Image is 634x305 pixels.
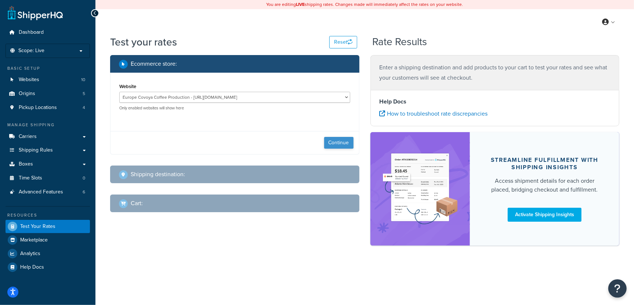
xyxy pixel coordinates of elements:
span: 5 [83,91,85,97]
li: Advanced Features [6,185,90,199]
a: Analytics [6,247,90,260]
h2: Ecommerce store : [131,61,177,67]
a: Boxes [6,157,90,171]
li: Time Slots [6,171,90,185]
div: Access shipment details for each order placed, bridging checkout and fulfillment. [488,177,602,194]
span: Help Docs [20,264,44,270]
span: Analytics [20,251,40,257]
div: Streamline Fulfillment with Shipping Insights [488,156,602,171]
span: Boxes [19,161,33,167]
span: Scope: Live [18,48,44,54]
a: Pickup Locations4 [6,101,90,115]
span: Advanced Features [19,189,63,195]
a: Carriers [6,130,90,144]
button: Open Resource Center [608,279,627,298]
h2: Cart : [131,200,143,207]
img: feature-image-si-e24932ea9b9fcd0ff835db86be1ff8d589347e8876e1638d903ea230a36726be.png [381,143,459,235]
b: LIVE [296,1,305,8]
span: Dashboard [19,29,44,36]
h2: Shipping destination : [131,171,185,178]
p: Enter a shipping destination and add products to your cart to test your rates and see what your c... [380,62,611,83]
a: Origins5 [6,87,90,101]
a: Time Slots0 [6,171,90,185]
span: Marketplace [20,237,48,243]
a: Shipping Rules [6,144,90,157]
h2: Rate Results [372,36,427,48]
a: Activate Shipping Insights [508,208,582,222]
span: Shipping Rules [19,147,53,153]
span: 0 [83,175,85,181]
a: How to troubleshoot rate discrepancies [380,109,488,118]
a: Dashboard [6,26,90,39]
li: Pickup Locations [6,101,90,115]
span: Carriers [19,134,37,140]
p: Only enabled websites will show here [119,105,350,111]
label: Website [119,84,136,89]
span: Pickup Locations [19,105,57,111]
div: Manage Shipping [6,122,90,128]
a: Help Docs [6,261,90,274]
li: Origins [6,87,90,101]
span: Origins [19,91,35,97]
span: 4 [83,105,85,111]
div: Resources [6,212,90,218]
span: Time Slots [19,175,42,181]
button: Continue [324,137,354,149]
li: Websites [6,73,90,87]
a: Websites10 [6,73,90,87]
h4: Help Docs [380,97,611,106]
span: 10 [81,77,85,83]
a: Marketplace [6,233,90,247]
h1: Test your rates [110,35,177,49]
span: Websites [19,77,39,83]
div: Basic Setup [6,65,90,72]
span: Test Your Rates [20,224,55,230]
span: 6 [83,189,85,195]
button: Reset [329,36,357,48]
a: Advanced Features6 [6,185,90,199]
a: Test Your Rates [6,220,90,233]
